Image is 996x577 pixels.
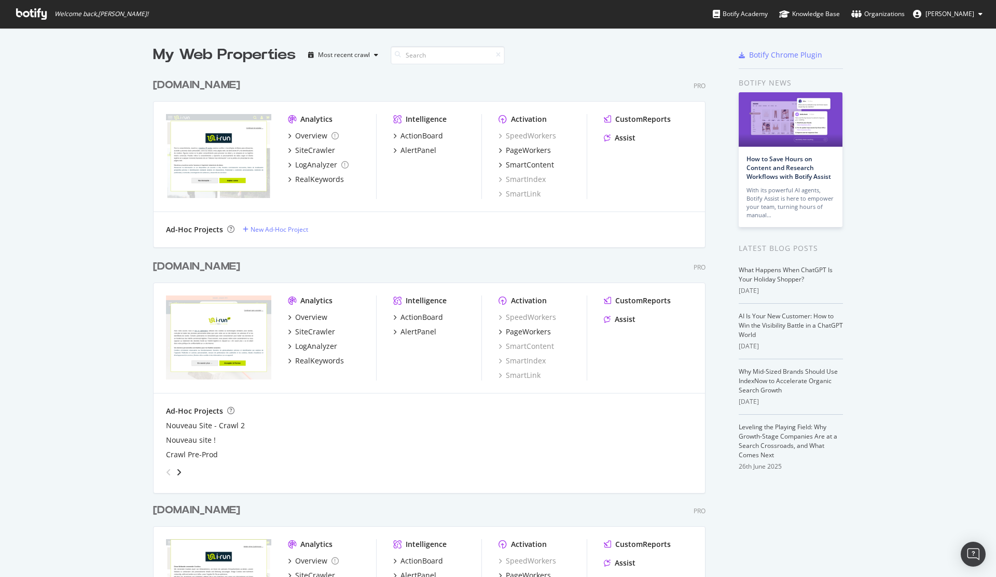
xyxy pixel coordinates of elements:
button: [PERSON_NAME] [905,6,991,22]
a: New Ad-Hoc Project [243,225,308,234]
div: 26th June 2025 [739,462,843,471]
a: SpeedWorkers [499,312,556,322]
div: Activation [511,539,547,550]
a: SpeedWorkers [499,556,556,566]
a: SmartLink [499,189,541,199]
div: Intelligence [406,114,447,124]
a: CustomReports [604,295,671,306]
a: SmartContent [499,160,554,170]
div: Latest Blog Posts [739,243,843,254]
a: Assist [604,314,635,325]
div: CustomReports [615,295,671,306]
div: [DOMAIN_NAME] [153,78,240,93]
div: LogAnalyzer [295,341,337,351]
div: [DATE] [739,342,843,351]
div: Most recent crawl [318,52,370,58]
div: Activation [511,295,547,306]
div: Analytics [300,539,333,550]
div: Analytics [300,295,333,306]
div: angle-right [175,467,183,477]
a: Leveling the Playing Field: Why Growth-Stage Companies Are at a Search Crossroads, and What Comes... [739,423,837,459]
div: CustomReports [615,114,671,124]
div: With its powerful AI agents, Botify Assist is here to empower your team, turning hours of manual… [746,186,835,219]
a: What Happens When ChatGPT Is Your Holiday Shopper? [739,265,833,284]
div: Organizations [851,9,905,19]
a: AI Is Your New Customer: How to Win the Visibility Battle in a ChatGPT World [739,312,843,339]
div: New Ad-Hoc Project [251,225,308,234]
div: Knowledge Base [779,9,840,19]
a: How to Save Hours on Content and Research Workflows with Botify Assist [746,154,831,181]
div: Botify news [739,77,843,89]
div: SiteCrawler [295,145,335,156]
img: i-run.fr [166,295,271,379]
span: joanna duchesne [925,9,974,18]
a: Overview [288,131,339,141]
div: RealKeywords [295,174,344,185]
div: Overview [295,312,327,322]
a: ActionBoard [393,312,443,322]
div: angle-left [162,464,175,481]
a: Assist [604,558,635,568]
a: Crawl Pre-Prod [166,449,218,460]
div: SmartLink [499,370,541,381]
div: Open Intercom Messenger [961,542,986,567]
a: Nouveau site ! [166,435,216,445]
div: Overview [295,131,327,141]
a: CustomReports [604,114,671,124]
a: PageWorkers [499,145,551,156]
div: Assist [615,314,635,325]
div: AlertPanel [400,145,436,156]
a: [DOMAIN_NAME] [153,259,244,274]
div: ActionBoard [400,556,443,566]
div: Intelligence [406,295,447,306]
div: LogAnalyzer [295,160,337,170]
div: Ad-Hoc Projects [166,224,223,235]
div: Overview [295,556,327,566]
a: CustomReports [604,539,671,550]
div: Pro [694,81,706,90]
a: LogAnalyzer [288,160,349,170]
a: SmartIndex [499,174,546,185]
div: My Web Properties [153,45,296,65]
a: AlertPanel [393,327,436,337]
div: Ad-Hoc Projects [166,406,223,416]
div: ActionBoard [400,131,443,141]
a: SiteCrawler [288,145,335,156]
a: LogAnalyzer [288,341,337,351]
a: Overview [288,312,327,322]
a: Nouveau Site - Crawl 2 [166,420,245,431]
div: Activation [511,114,547,124]
div: Pro [694,263,706,272]
img: i-run.es [166,114,271,198]
a: SpeedWorkers [499,131,556,141]
a: RealKeywords [288,174,344,185]
div: [DOMAIN_NAME] [153,259,240,274]
a: ActionBoard [393,131,443,141]
a: [DOMAIN_NAME] [153,503,244,518]
a: ActionBoard [393,556,443,566]
input: Search [391,46,505,64]
div: [DATE] [739,397,843,406]
div: SmartContent [506,160,554,170]
div: Botify Academy [713,9,768,19]
a: SmartIndex [499,356,546,366]
a: Assist [604,133,635,143]
a: AlertPanel [393,145,436,156]
div: [DOMAIN_NAME] [153,503,240,518]
a: SiteCrawler [288,327,335,337]
div: [DATE] [739,286,843,295]
span: Welcome back, [PERSON_NAME] ! [54,10,148,18]
div: Pro [694,506,706,515]
div: Assist [615,558,635,568]
div: Analytics [300,114,333,124]
a: Overview [288,556,339,566]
